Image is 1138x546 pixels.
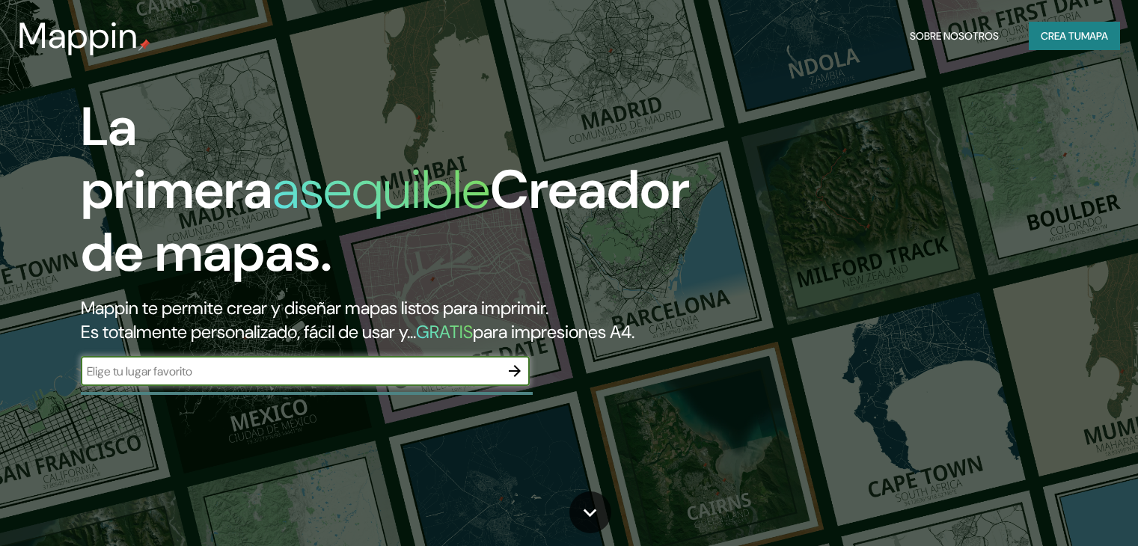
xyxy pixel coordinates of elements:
[416,320,473,343] font: GRATIS
[81,363,500,380] input: Elige tu lugar favorito
[138,39,150,51] img: pin de mapeo
[1081,29,1108,43] font: mapa
[81,155,690,287] font: Creador de mapas.
[81,92,272,224] font: La primera
[1041,29,1081,43] font: Crea tu
[81,296,548,319] font: Mappin te permite crear y diseñar mapas listos para imprimir.
[904,22,1005,50] button: Sobre nosotros
[473,320,634,343] font: para impresiones A4.
[910,29,999,43] font: Sobre nosotros
[81,320,416,343] font: Es totalmente personalizado, fácil de usar y...
[18,12,138,59] font: Mappin
[1029,22,1120,50] button: Crea tumapa
[272,155,490,224] font: asequible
